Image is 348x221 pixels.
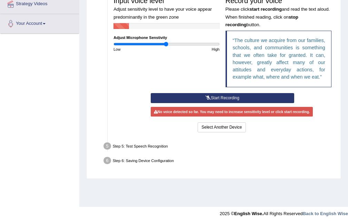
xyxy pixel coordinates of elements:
[101,141,338,153] div: Step 5: Test Speech Recognition
[113,7,212,19] small: Adjust sensitivity level to have your voice appear predominantly in the green zone
[226,7,330,27] small: Please click and read the text aloud. When finished reading, click on button.
[234,211,263,216] strong: English Wise.
[233,38,325,80] q: The culture we acquire from our families, schools, and communities is something that we often tak...
[111,47,167,52] div: Low
[151,93,294,103] button: Start Recording
[0,14,79,31] a: Your Account
[220,207,348,217] div: 2025 © All Rights Reserved
[167,47,222,52] div: High
[151,107,313,117] div: No voice detected so far. You may need to increase sensitivity level or click start recording.
[113,35,167,40] label: Adjust Microphone Senstivity
[303,211,348,216] a: Back to English Wise
[249,7,282,12] b: start recording
[101,155,338,168] div: Step 6: Saving Device Configuration
[198,122,246,132] button: Select Another Device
